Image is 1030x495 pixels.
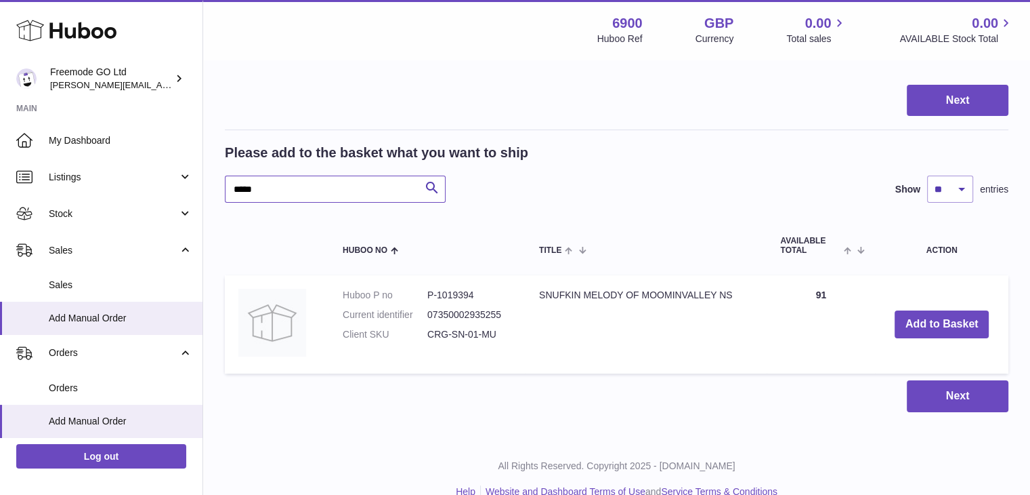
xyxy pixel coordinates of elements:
[49,382,192,395] span: Orders
[225,144,528,162] h2: Please add to the basket what you want to ship
[49,207,178,220] span: Stock
[597,33,643,45] div: Huboo Ref
[907,380,1008,412] button: Next
[980,183,1008,196] span: entries
[899,33,1014,45] span: AVAILABLE Stock Total
[786,14,846,45] a: 0.00 Total sales
[907,85,1008,117] button: Next
[49,134,192,147] span: My Dashboard
[805,14,832,33] span: 0.00
[895,311,989,338] button: Add to Basket
[49,346,178,359] span: Orders
[427,289,512,302] dd: P-1019394
[972,14,998,33] span: 0.00
[238,289,306,357] img: SNUFKIN MELODY OF MOOMINVALLEY NS
[49,244,178,257] span: Sales
[343,328,427,341] dt: Client SKU
[343,289,427,302] dt: Huboo P no
[427,309,512,321] dd: 07350002935255
[539,246,561,255] span: Title
[612,14,643,33] strong: 6900
[49,171,178,184] span: Listings
[695,33,734,45] div: Currency
[49,312,192,325] span: Add Manual Order
[780,237,840,254] span: AVAILABLE Total
[50,66,172,92] div: Freemode GO Ltd
[875,223,1008,268] th: Action
[525,275,767,374] td: SNUFKIN MELODY OF MOOMINVALLEY NS
[899,14,1014,45] a: 0.00 AVAILABLE Stock Total
[50,79,272,90] span: [PERSON_NAME][EMAIL_ADDRESS][DOMAIN_NAME]
[214,460,1019,473] p: All Rights Reserved. Copyright 2025 - [DOMAIN_NAME]
[895,183,920,196] label: Show
[49,415,192,428] span: Add Manual Order
[49,279,192,292] span: Sales
[786,33,846,45] span: Total sales
[16,68,37,89] img: lenka.smikniarova@gioteck.com
[16,444,186,469] a: Log out
[767,275,875,374] td: 91
[704,14,733,33] strong: GBP
[343,246,387,255] span: Huboo no
[427,328,512,341] dd: CRG-SN-01-MU
[343,309,427,321] dt: Current identifier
